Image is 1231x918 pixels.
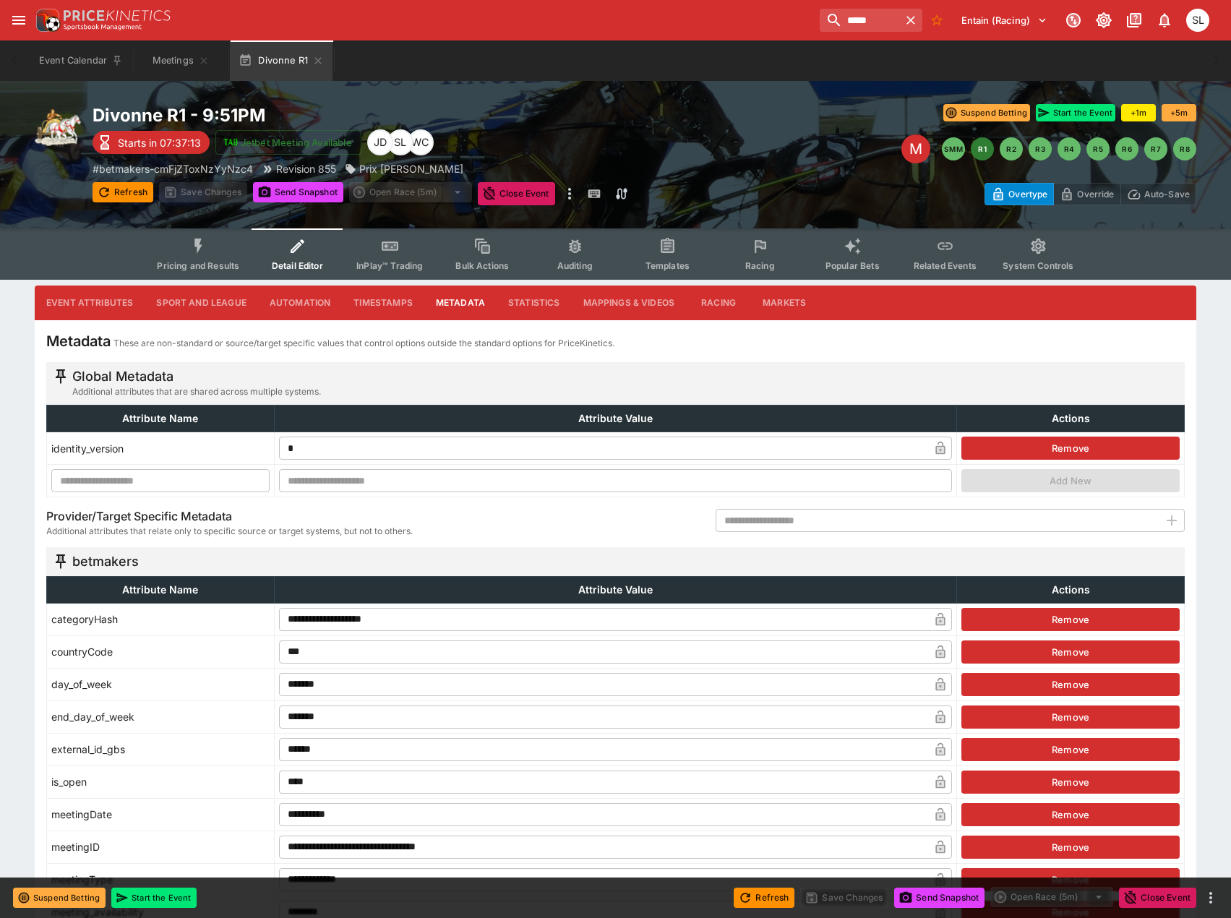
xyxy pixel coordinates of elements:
div: Start From [985,183,1196,205]
button: Start the Event [111,888,197,908]
td: countryCode [47,635,275,668]
button: Sport and League [145,286,257,320]
button: No Bookmarks [925,9,948,32]
h5: betmakers [72,553,139,570]
div: Edit Meeting [901,134,930,163]
button: Meetings [134,40,227,81]
button: Remove [961,437,1180,460]
button: Divonne R1 [230,40,333,81]
button: Send Snapshot [894,888,985,908]
div: Wyman Chen [408,129,434,155]
button: +5m [1162,104,1196,121]
button: Documentation [1121,7,1147,33]
button: Suspend Betting [13,888,106,908]
th: Attribute Value [274,406,956,432]
th: Attribute Name [47,576,275,603]
button: Auto-Save [1120,183,1196,205]
button: Racing [686,286,751,320]
div: split button [349,182,472,202]
img: PriceKinetics Logo [32,6,61,35]
button: Select Tenant [953,9,1056,32]
button: Event Attributes [35,286,145,320]
h5: Global Metadata [72,368,321,385]
div: Prix Andre Mery - Attele [345,161,463,176]
div: Event type filters [145,228,1085,280]
td: meetingType [47,863,275,896]
div: split button [990,887,1113,907]
button: Send Snapshot [253,182,343,202]
button: Remove [961,836,1180,859]
td: meetingDate [47,798,275,831]
button: open drawer [6,7,32,33]
button: Remove [961,803,1180,826]
td: day_of_week [47,668,275,700]
button: Remove [961,738,1180,761]
button: Remove [961,868,1180,891]
th: Attribute Value [274,576,956,603]
td: is_open [47,765,275,798]
button: more [1202,889,1219,906]
button: Singa Livett [1182,4,1214,36]
button: Remove [961,608,1180,631]
span: Auditing [557,260,593,271]
div: Josh Drayton [367,129,393,155]
button: Remove [961,705,1180,729]
button: Remove [961,640,1180,664]
button: Toggle light/dark mode [1091,7,1117,33]
nav: pagination navigation [942,137,1196,160]
h6: Provider/Target Specific Metadata [46,509,413,524]
span: Popular Bets [825,260,880,271]
button: R7 [1144,137,1167,160]
td: identity_version [47,432,275,465]
span: Bulk Actions [455,260,509,271]
button: Refresh [734,888,794,908]
td: categoryHash [47,603,275,635]
span: Pricing and Results [157,260,239,271]
button: R2 [1000,137,1023,160]
img: harness_racing.png [35,104,81,150]
img: Sportsbook Management [64,24,142,30]
td: meetingID [47,831,275,863]
p: These are non-standard or source/target specific values that control options outside the standard... [113,336,614,351]
button: +1m [1121,104,1156,121]
span: Templates [645,260,690,271]
button: Start the Event [1036,104,1115,121]
div: Singa Livett [387,129,413,155]
p: Starts in 07:37:13 [118,135,201,150]
button: Connected to PK [1060,7,1086,33]
h4: Metadata [46,332,111,351]
th: Actions [957,406,1185,432]
button: R1 [971,137,994,160]
span: InPlay™ Trading [356,260,423,271]
button: R6 [1115,137,1138,160]
span: Racing [745,260,775,271]
th: Attribute Name [47,406,275,432]
img: PriceKinetics [64,10,171,21]
button: Statistics [497,286,572,320]
button: SMM [942,137,965,160]
span: Detail Editor [272,260,323,271]
p: Revision 855 [276,161,336,176]
p: Prix [PERSON_NAME] [359,161,463,176]
button: Automation [258,286,343,320]
button: more [561,182,578,205]
button: Remove [961,771,1180,794]
button: Close Event [478,182,555,205]
span: System Controls [1003,260,1073,271]
button: Overtype [985,183,1054,205]
td: external_id_gbs [47,733,275,765]
p: Copy To Clipboard [93,161,253,176]
h2: Copy To Clipboard [93,104,645,126]
button: Override [1053,183,1120,205]
button: Jetbet Meeting Available [215,130,361,155]
button: Suspend Betting [943,104,1030,121]
button: R3 [1029,137,1052,160]
p: Override [1077,186,1114,202]
span: Additional attributes that relate only to specific source or target systems, but not to others. [46,524,413,539]
button: R8 [1173,137,1196,160]
p: Auto-Save [1144,186,1190,202]
button: Event Calendar [30,40,132,81]
button: R5 [1086,137,1110,160]
button: Timestamps [342,286,424,320]
img: jetbet-logo.svg [223,135,238,150]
